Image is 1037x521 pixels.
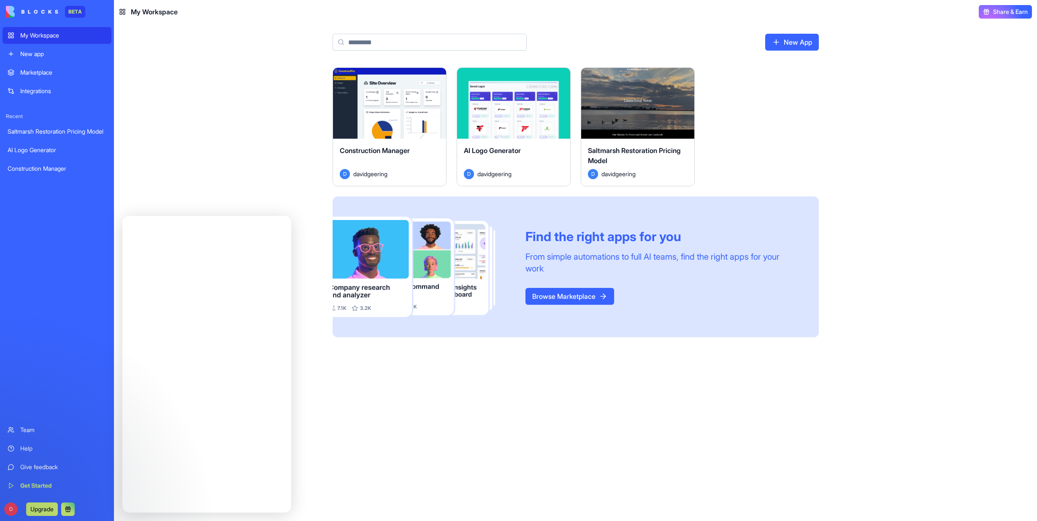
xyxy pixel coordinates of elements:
a: My Workspace [3,27,111,44]
div: Give feedback [20,463,106,471]
span: AI Logo Generator [464,146,521,155]
a: Browse Marketplace [525,288,614,305]
span: davidgeering [601,169,636,178]
span: D [464,169,474,179]
div: Get Started [20,481,106,490]
div: Integrations [20,87,106,95]
span: D [340,169,350,179]
a: BETA [6,6,85,18]
span: Saltmarsh Restoration Pricing Model [588,146,681,165]
a: Saltmarsh Restoration Pricing ModelDdavidgeering [581,67,695,186]
div: Team [20,426,106,434]
div: Construction Manager [8,164,106,173]
a: Saltmarsh Restoration Pricing Model [3,123,111,140]
img: Frame_181_egmpey.png [333,217,512,317]
div: New app [20,50,106,58]
div: Saltmarsh Restoration Pricing Model [8,127,106,136]
a: Upgrade [26,505,58,513]
span: davidgeering [353,169,387,178]
span: Recent [3,113,111,120]
a: Get Started [3,477,111,494]
button: Upgrade [26,502,58,516]
a: Construction Manager [3,160,111,177]
div: Find the right apps for you [525,229,799,244]
a: Integrations [3,83,111,99]
span: D [588,169,598,179]
a: AI Logo Generator [3,142,111,158]
img: logo [6,6,58,18]
a: AI Logo GeneratorDdavidgeering [457,67,571,186]
a: New App [765,34,819,51]
span: My Workspace [131,7,178,17]
a: Marketplace [3,64,111,81]
a: Construction ManagerDdavidgeering [333,67,447,186]
a: Help [3,440,111,457]
div: My Workspace [20,31,106,40]
div: Help [20,444,106,453]
div: From simple automations to full AI teams, find the right apps for your work [525,251,799,274]
div: BETA [65,6,85,18]
button: Share & Earn [979,5,1032,19]
span: D [4,502,18,516]
div: AI Logo Generator [8,146,106,154]
span: Construction Manager [340,146,410,155]
span: davidgeering [477,169,512,178]
div: Marketplace [20,68,106,77]
iframe: Intercom live chat [122,216,291,513]
a: Give feedback [3,459,111,475]
a: Team [3,422,111,438]
a: New app [3,46,111,62]
span: Share & Earn [993,8,1028,16]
